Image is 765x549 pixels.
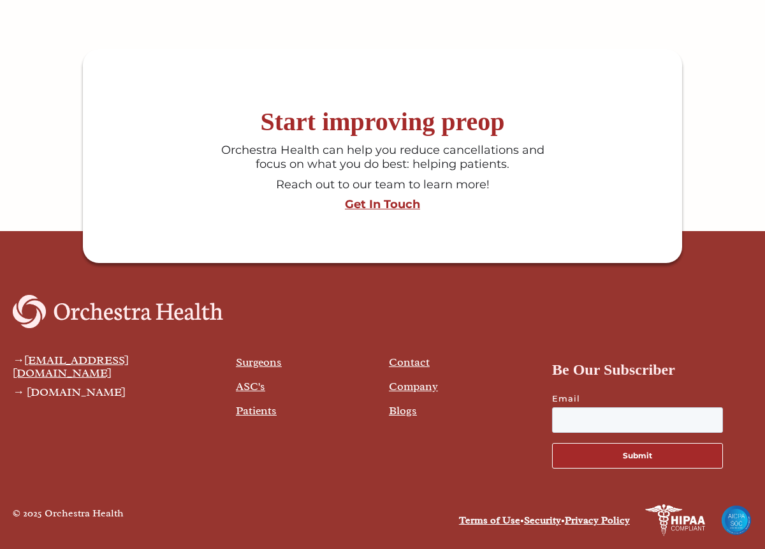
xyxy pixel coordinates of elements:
[552,392,742,405] label: Email
[459,514,520,527] a: Terms of Use
[389,379,438,393] a: Company
[13,353,129,380] a: [EMAIL_ADDRESS][DOMAIN_NAME]
[389,403,417,417] a: Blogs
[389,355,430,369] a: Contact
[524,514,561,527] a: Security
[89,198,676,212] a: Get In Touch
[552,357,742,382] h4: Be Our Subscriber
[215,178,550,192] div: Reach out to our team to learn more!
[13,354,223,379] div: →
[13,386,223,398] div: → [DOMAIN_NAME]
[565,514,630,527] a: Privacy Policy
[13,504,124,536] div: © 2025 Orchestra Health
[236,355,282,369] a: Surgeons
[552,443,723,469] button: Submit
[215,144,550,171] div: Orchestra Health can help you reduce cancellations and focus on what you do best: helping patients.
[89,107,676,137] h6: Start improving preop
[236,379,265,393] a: ASC's
[236,403,277,417] a: Patients
[389,511,630,529] div: • •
